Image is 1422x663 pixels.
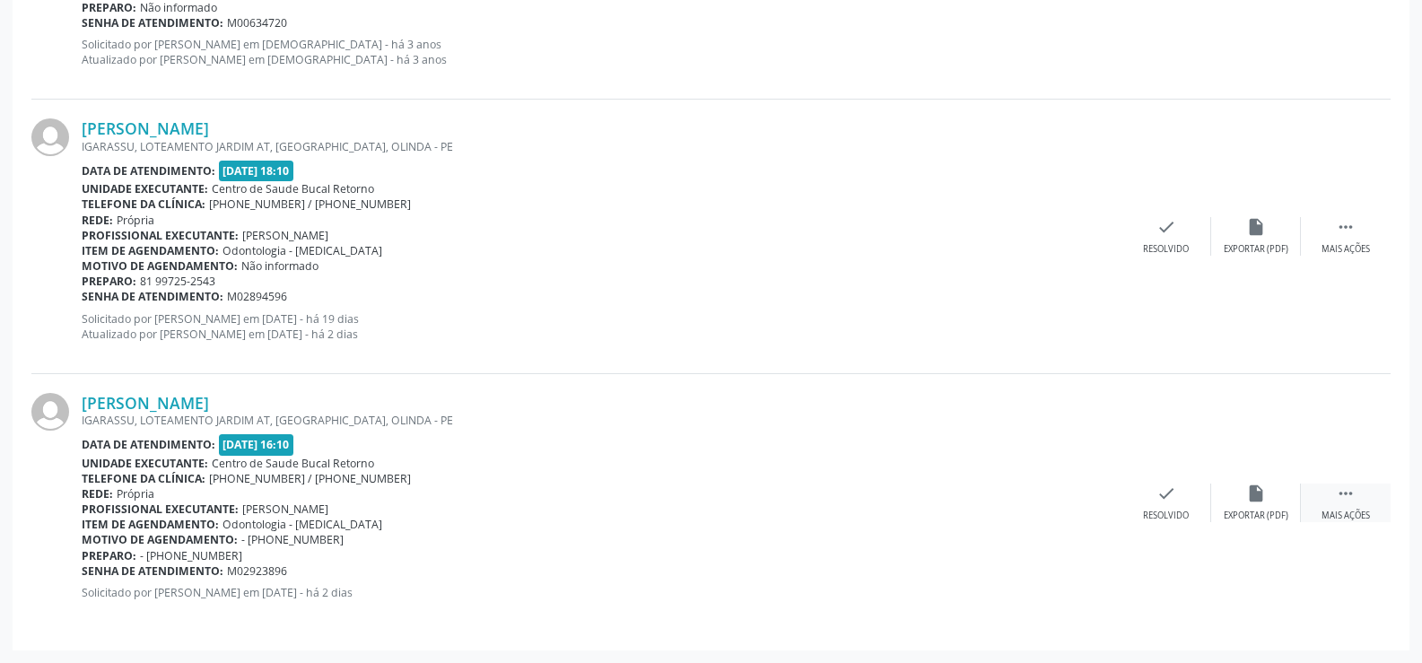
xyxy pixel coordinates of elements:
[241,532,344,547] span: - [PHONE_NUMBER]
[227,15,287,31] span: M00634720
[242,502,328,517] span: [PERSON_NAME]
[222,517,382,532] span: Odontologia - [MEDICAL_DATA]
[219,434,294,455] span: [DATE] 16:10
[82,585,1121,600] p: Solicitado por [PERSON_NAME] em [DATE] - há 2 dias
[82,517,219,532] b: Item de agendamento:
[82,548,136,563] b: Preparo:
[242,228,328,243] span: [PERSON_NAME]
[82,37,1121,67] p: Solicitado por [PERSON_NAME] em [DEMOGRAPHIC_DATA] - há 3 anos Atualizado por [PERSON_NAME] em [D...
[82,274,136,289] b: Preparo:
[241,258,318,274] span: Não informado
[117,213,154,228] span: Própria
[1336,484,1356,503] i: 
[1224,243,1288,256] div: Exportar (PDF)
[82,118,209,138] a: [PERSON_NAME]
[1143,510,1189,522] div: Resolvido
[82,139,1121,154] div: IGARASSU, LOTEAMENTO JARDIM AT, [GEOGRAPHIC_DATA], OLINDA - PE
[82,563,223,579] b: Senha de atendimento:
[140,274,215,289] span: 81 99725-2543
[82,181,208,196] b: Unidade executante:
[227,563,287,579] span: M02923896
[1143,243,1189,256] div: Resolvido
[31,393,69,431] img: img
[1246,217,1266,237] i: insert_drive_file
[82,456,208,471] b: Unidade executante:
[1322,243,1370,256] div: Mais ações
[82,289,223,304] b: Senha de atendimento:
[82,532,238,547] b: Motivo de agendamento:
[82,393,209,413] a: [PERSON_NAME]
[117,486,154,502] span: Própria
[82,437,215,452] b: Data de atendimento:
[82,502,239,517] b: Profissional executante:
[227,289,287,304] span: M02894596
[1156,217,1176,237] i: check
[1336,217,1356,237] i: 
[82,163,215,179] b: Data de atendimento:
[82,196,205,212] b: Telefone da clínica:
[209,196,411,212] span: [PHONE_NUMBER] / [PHONE_NUMBER]
[82,213,113,228] b: Rede:
[82,413,1121,428] div: IGARASSU, LOTEAMENTO JARDIM AT, [GEOGRAPHIC_DATA], OLINDA - PE
[212,456,374,471] span: Centro de Saude Bucal Retorno
[1156,484,1176,503] i: check
[222,243,382,258] span: Odontologia - [MEDICAL_DATA]
[1224,510,1288,522] div: Exportar (PDF)
[212,181,374,196] span: Centro de Saude Bucal Retorno
[1322,510,1370,522] div: Mais ações
[219,161,294,181] span: [DATE] 18:10
[82,15,223,31] b: Senha de atendimento:
[82,243,219,258] b: Item de agendamento:
[1246,484,1266,503] i: insert_drive_file
[209,471,411,486] span: [PHONE_NUMBER] / [PHONE_NUMBER]
[140,548,242,563] span: - [PHONE_NUMBER]
[82,471,205,486] b: Telefone da clínica:
[31,118,69,156] img: img
[82,228,239,243] b: Profissional executante:
[82,486,113,502] b: Rede:
[82,258,238,274] b: Motivo de agendamento:
[82,311,1121,342] p: Solicitado por [PERSON_NAME] em [DATE] - há 19 dias Atualizado por [PERSON_NAME] em [DATE] - há 2...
